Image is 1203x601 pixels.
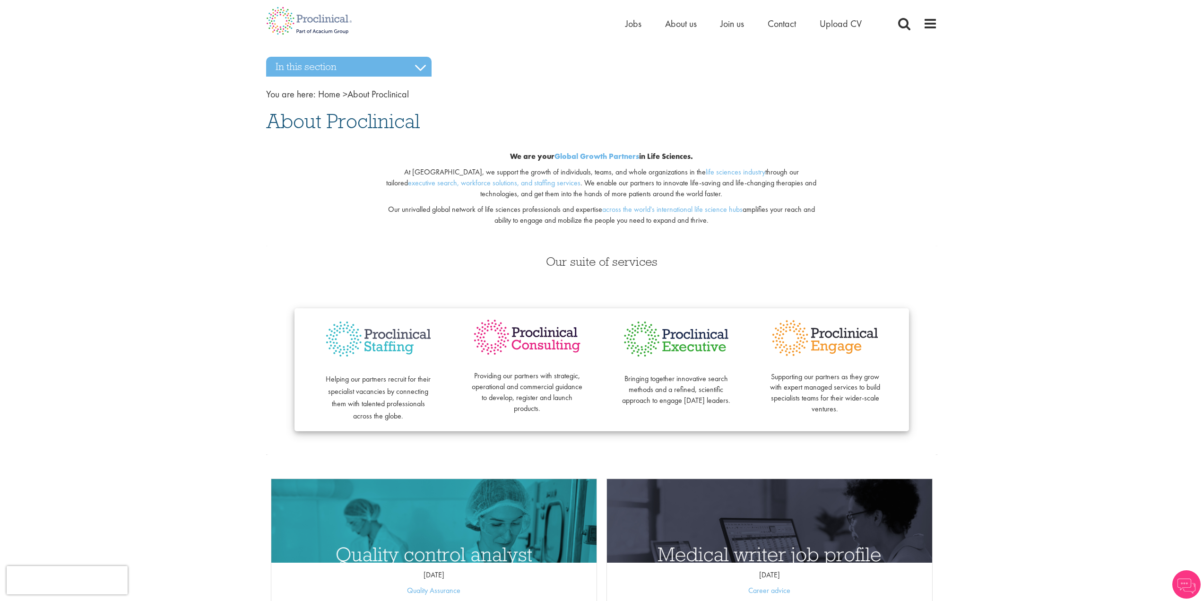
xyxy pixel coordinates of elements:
p: [DATE] [271,570,597,581]
a: breadcrumb link to Home [318,88,340,100]
h3: Our suite of services [266,255,937,268]
a: across the world's international life science hubs [602,204,743,214]
span: About Proclinical [318,88,409,100]
iframe: reCAPTCHA [7,566,128,594]
a: Career advice [748,585,790,595]
a: life sciences industry [706,167,765,177]
span: About Proclinical [266,108,420,134]
img: Chatbot [1172,570,1201,599]
a: Link to a post [271,479,597,563]
a: executive search, workforce solutions, and staffing services [408,178,580,188]
a: Join us [720,17,744,30]
p: Supporting our partners as they grow with expert managed services to build specialists teams for ... [770,361,881,415]
a: Link to a post [607,479,932,563]
span: You are here: [266,88,316,100]
p: Providing our partners with strategic, operational and commercial guidance to develop, register a... [472,360,583,414]
a: Contact [768,17,796,30]
p: [DATE] [607,570,932,581]
span: Helping our partners recruit for their specialist vacancies by connecting them with talented prof... [326,374,431,421]
h3: In this section [266,57,432,77]
span: > [343,88,347,100]
a: Upload CV [820,17,862,30]
b: We are your in Life Sciences. [510,151,693,161]
p: Bringing together innovative search methods and a refined, scientific approach to engage [DATE] l... [621,363,732,406]
img: Proclinical Staffing [323,318,434,361]
a: Jobs [625,17,641,30]
img: Proclinical Engage [770,318,881,358]
p: At [GEOGRAPHIC_DATA], we support the growth of individuals, teams, and whole organizations in the... [380,167,823,200]
p: Our unrivalled global network of life sciences professionals and expertise amplifies your reach a... [380,204,823,226]
a: About us [665,17,697,30]
img: Proclinical Consulting [472,318,583,357]
a: Quality Assurance [407,585,460,595]
img: Proclinical Executive [621,318,732,360]
a: Global Growth Partners [554,151,639,161]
